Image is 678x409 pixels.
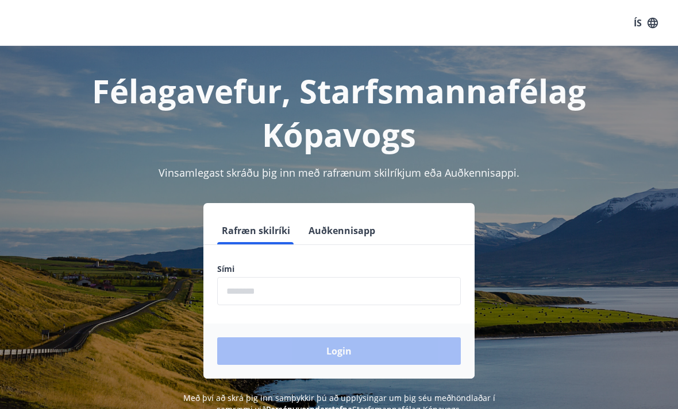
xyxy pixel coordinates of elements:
[217,217,295,244] button: Rafræn skilríki
[159,166,519,180] span: Vinsamlegast skráðu þig inn með rafrænum skilríkjum eða Auðkennisappi.
[627,13,664,33] button: ÍS
[217,263,461,275] label: Sími
[304,217,380,244] button: Auðkennisapp
[14,69,664,156] h1: Félagavefur, Starfsmannafélag Kópavogs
